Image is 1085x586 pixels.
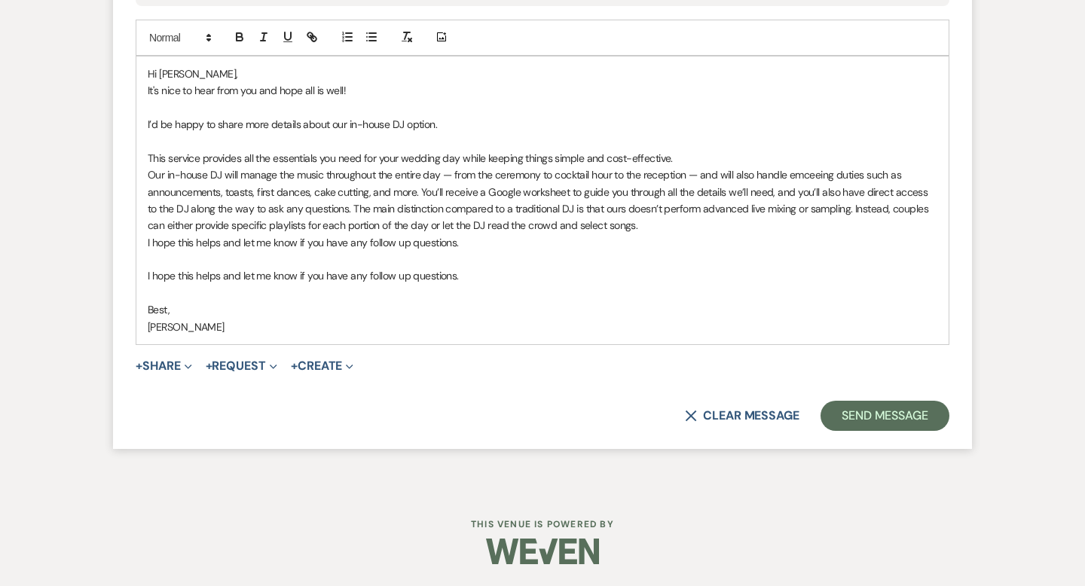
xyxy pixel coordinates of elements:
p: Our in-house DJ will manage the music throughout the entire day — from the ceremony to cocktail h... [148,166,937,234]
p: [PERSON_NAME] [148,319,937,335]
p: I hope this helps and let me know if you have any follow up questions. [148,267,937,284]
button: Send Message [821,401,949,431]
img: Weven Logo [486,525,599,578]
button: Clear message [685,410,799,422]
p: Best, [148,301,937,318]
span: + [291,360,298,372]
button: Request [206,360,277,372]
span: + [206,360,212,372]
button: Create [291,360,353,372]
p: It's nice to hear from you and hope all is well! [148,82,937,99]
button: Share [136,360,192,372]
span: + [136,360,142,372]
p: This service provides all the essentials you need for your wedding day while keeping things simpl... [148,150,937,166]
p: I’d be happy to share more details about our in-house DJ option. [148,116,937,133]
p: Hi [PERSON_NAME], [148,66,937,82]
p: I hope this helps and let me know if you have any follow up questions. [148,234,937,251]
